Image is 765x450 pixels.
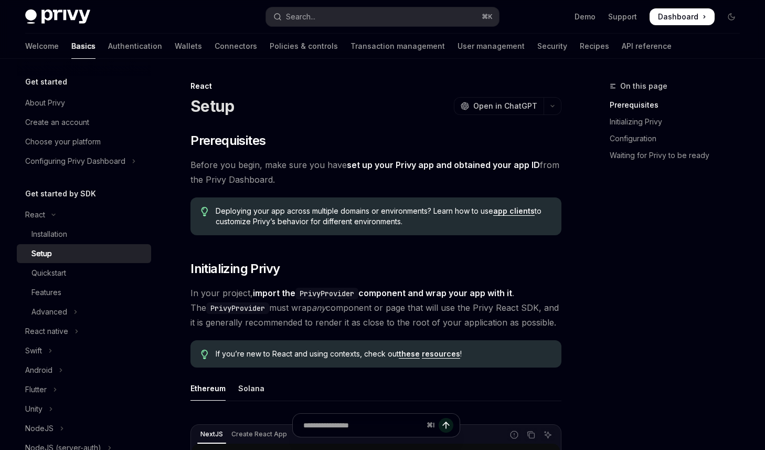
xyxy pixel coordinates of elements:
[201,207,208,216] svg: Tip
[216,349,551,359] span: If you’re new to React and using contexts, check out !
[216,206,551,227] span: Deploying your app across multiple domains or environments? Learn how to use to customize Privy’s...
[622,34,672,59] a: API reference
[31,286,61,299] div: Features
[17,113,151,132] a: Create an account
[422,349,460,359] a: resources
[454,97,544,115] button: Open in ChatGPT
[17,302,151,321] button: Toggle Advanced section
[658,12,698,22] span: Dashboard
[25,34,59,59] a: Welcome
[303,414,422,437] input: Ask a question...
[493,206,535,216] a: app clients
[295,288,358,299] code: PrivyProvider
[17,341,151,360] button: Toggle Swift section
[610,147,748,164] a: Waiting for Privy to be ready
[25,344,42,357] div: Swift
[215,34,257,59] a: Connectors
[17,400,151,418] button: Toggle Unity section
[17,152,151,171] button: Toggle Configuring Privy Dashboard section
[25,116,89,129] div: Create an account
[610,113,748,130] a: Initializing Privy
[575,12,596,22] a: Demo
[25,76,67,88] h5: Get started
[190,376,226,401] div: Ethereum
[650,8,715,25] a: Dashboard
[350,34,445,59] a: Transaction management
[31,267,66,279] div: Quickstart
[537,34,567,59] a: Security
[71,34,95,59] a: Basics
[17,205,151,224] button: Toggle React section
[17,380,151,399] button: Toggle Flutter section
[482,13,493,21] span: ⌘ K
[17,283,151,302] a: Features
[312,302,326,313] em: any
[190,286,561,330] span: In your project, . The must wrap component or page that will use the Privy React SDK, and it is g...
[25,135,101,148] div: Choose your platform
[399,349,420,359] a: these
[190,158,561,187] span: Before you begin, make sure you have from the Privy Dashboard.
[347,160,540,171] a: set up your Privy app and obtained your app ID
[723,8,740,25] button: Toggle dark mode
[25,208,45,221] div: React
[31,247,52,260] div: Setup
[608,12,637,22] a: Support
[17,264,151,282] a: Quickstart
[25,187,96,200] h5: Get started by SDK
[190,260,280,277] span: Initializing Privy
[610,97,748,113] a: Prerequisites
[25,383,47,396] div: Flutter
[25,325,68,338] div: React native
[17,322,151,341] button: Toggle React native section
[17,225,151,244] a: Installation
[25,364,52,376] div: Android
[610,130,748,147] a: Configuration
[580,34,609,59] a: Recipes
[270,34,338,59] a: Policies & controls
[31,306,67,318] div: Advanced
[25,422,54,435] div: NodeJS
[238,376,264,401] div: Solana
[17,361,151,380] button: Toggle Android section
[253,288,512,298] strong: import the component and wrap your app with it
[201,350,208,359] svg: Tip
[190,81,561,91] div: React
[206,302,269,314] code: PrivyProvider
[25,97,65,109] div: About Privy
[17,419,151,438] button: Toggle NodeJS section
[17,93,151,112] a: About Privy
[31,228,67,240] div: Installation
[175,34,202,59] a: Wallets
[17,244,151,263] a: Setup
[266,7,498,26] button: Open search
[620,80,667,92] span: On this page
[25,403,42,415] div: Unity
[190,97,234,116] h1: Setup
[458,34,525,59] a: User management
[108,34,162,59] a: Authentication
[17,132,151,151] a: Choose your platform
[473,101,537,111] span: Open in ChatGPT
[25,9,90,24] img: dark logo
[286,11,315,23] div: Search...
[190,132,265,149] span: Prerequisites
[25,155,125,168] div: Configuring Privy Dashboard
[439,418,453,433] button: Send message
